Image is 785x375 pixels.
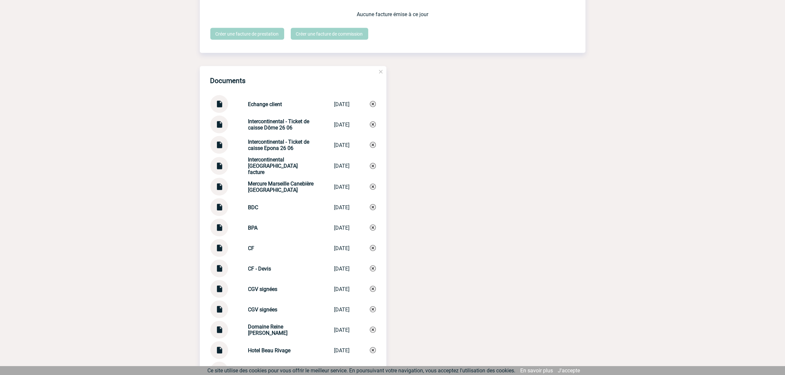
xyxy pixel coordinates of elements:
div: [DATE] [334,225,350,231]
div: [DATE] [334,101,350,107]
p: Aucune facture émise à ce jour [210,11,575,17]
img: close.png [378,69,384,75]
img: Supprimer [370,286,376,292]
img: Supprimer [370,204,376,210]
a: En savoir plus [521,367,553,374]
strong: CGV signées [248,286,278,292]
strong: Mercure Marseille Canebière [GEOGRAPHIC_DATA] [248,181,314,193]
strong: Intercontinental - Ticket de caisse Dôme 26 06 [248,118,310,131]
img: Supprimer [370,266,376,272]
img: Supprimer [370,101,376,107]
strong: BPA [248,225,258,231]
img: Supprimer [370,184,376,190]
div: [DATE] [334,266,350,272]
img: Supprimer [370,245,376,251]
div: [DATE] [334,204,350,211]
strong: Echange client [248,101,282,107]
strong: CGV signées [248,306,278,313]
div: [DATE] [334,306,350,313]
h4: Documents [210,77,246,85]
img: Supprimer [370,163,376,169]
div: [DATE] [334,163,350,169]
img: Supprimer [370,347,376,353]
strong: Intercontinental [GEOGRAPHIC_DATA] facture [248,157,298,175]
div: [DATE] [334,184,350,190]
span: Ce site utilise des cookies pour vous offrir le meilleur service. En poursuivant votre navigation... [208,367,516,374]
div: [DATE] [334,327,350,333]
img: Supprimer [370,225,376,231]
a: J'accepte [558,367,580,374]
div: [DATE] [334,347,350,354]
a: Créer une facture de commission [291,28,368,40]
strong: Hotel Beau Rivage [248,347,291,354]
div: [DATE] [334,142,350,148]
img: Supprimer [370,142,376,148]
strong: Intercontinental - Ticket de caisse Epona 26 06 [248,139,310,151]
strong: CF [248,245,255,251]
img: Supprimer [370,122,376,128]
strong: Domaine Reine [PERSON_NAME] [248,324,288,336]
div: [DATE] [334,245,350,251]
div: [DATE] [334,286,350,292]
img: Supprimer [370,306,376,312]
a: Créer une facture de prestation [210,28,284,40]
strong: CF - Devis [248,266,271,272]
img: Supprimer [370,327,376,333]
strong: BDC [248,204,258,211]
div: [DATE] [334,122,350,128]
